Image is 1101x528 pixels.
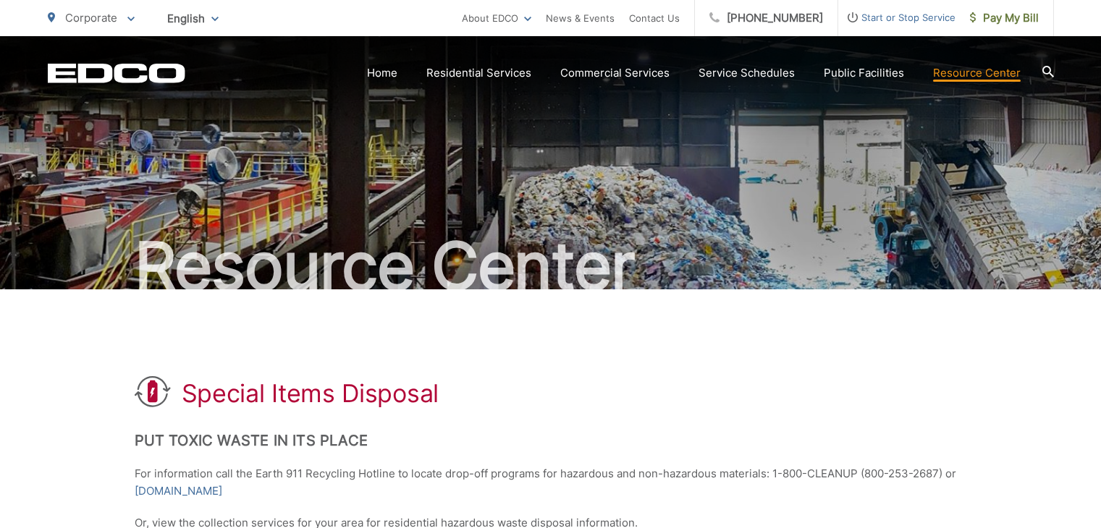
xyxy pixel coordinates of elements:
a: Residential Services [426,64,531,82]
a: Home [367,64,397,82]
a: Service Schedules [699,64,795,82]
a: [DOMAIN_NAME] [135,482,222,500]
span: Corporate [65,11,117,25]
h2: Resource Center [48,230,1054,302]
span: Pay My Bill [970,9,1039,27]
h2: Put Toxic Waste In Its Place [135,432,967,449]
a: Resource Center [933,64,1021,82]
a: Public Facilities [824,64,904,82]
a: About EDCO [462,9,531,27]
a: Contact Us [629,9,680,27]
span: English [156,6,229,31]
h1: Special Items Disposal [182,379,439,408]
a: EDCD logo. Return to the homepage. [48,63,185,83]
a: Commercial Services [560,64,670,82]
p: For information call the Earth 911 Recycling Hotline to locate drop-off programs for hazardous an... [135,465,967,500]
a: News & Events [546,9,615,27]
